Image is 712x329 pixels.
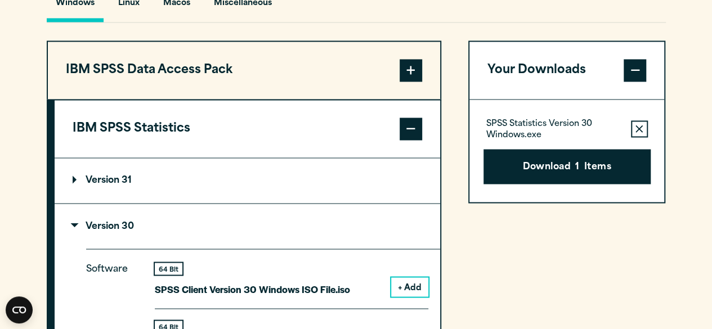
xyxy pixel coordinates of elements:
summary: Version 31 [55,158,440,203]
p: Version 30 [73,222,134,231]
button: IBM SPSS Data Access Pack [48,42,440,99]
button: + Add [391,277,428,296]
button: IBM SPSS Statistics [55,100,440,157]
p: Version 31 [73,176,132,185]
button: Download1Items [483,149,651,184]
p: SPSS Client Version 30 Windows ISO File.iso [155,281,350,297]
div: 64 Bit [155,263,182,274]
summary: Version 30 [55,204,440,249]
button: Your Downloads [469,42,665,99]
span: 1 [575,160,579,175]
p: SPSS Statistics Version 30 Windows.exe [486,119,622,141]
button: Open CMP widget [6,296,33,323]
div: Your Downloads [469,99,665,202]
